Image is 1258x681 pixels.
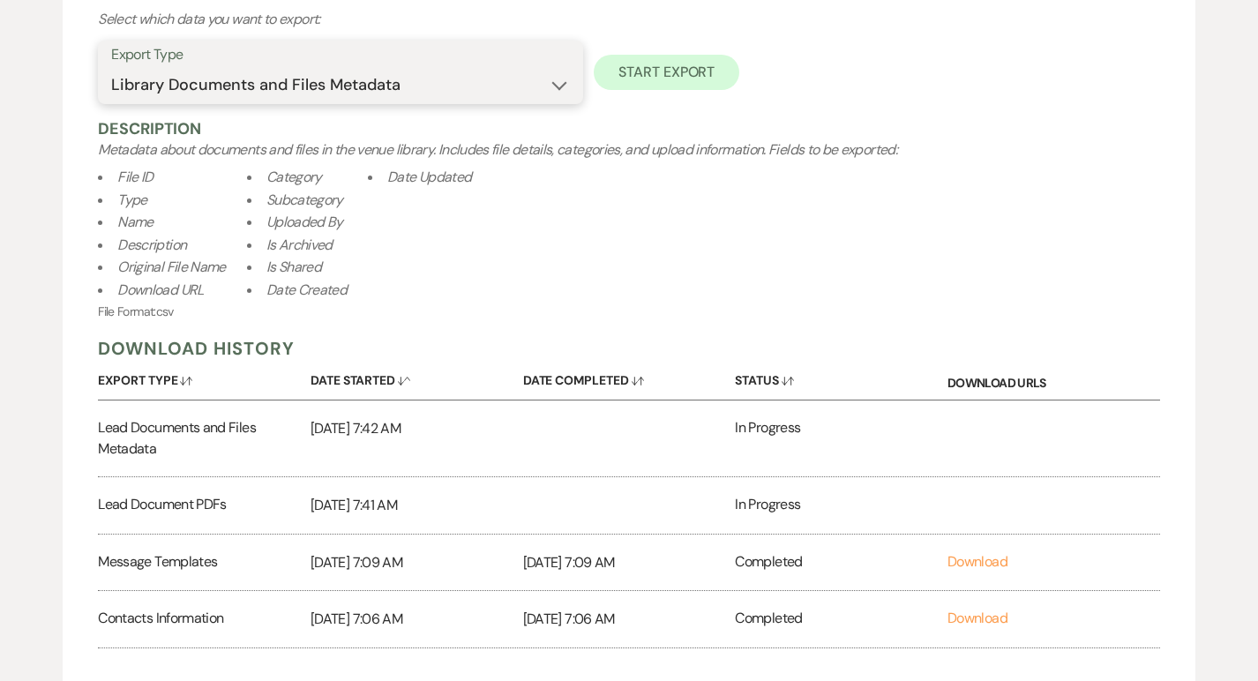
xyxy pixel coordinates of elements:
[247,234,347,257] li: Is Archived
[735,535,947,591] div: Completed
[98,234,225,257] li: Description
[735,400,947,476] div: In Progress
[247,189,347,212] li: Subcategory
[98,337,1159,360] h5: Download History
[735,477,947,534] div: In Progress
[98,591,311,647] div: Contacts Information
[368,166,471,189] li: Date Updated
[311,551,523,574] p: [DATE] 7:09 AM
[98,139,1159,303] div: Metadata about documents and files in the venue library. Includes file details, categories, and u...
[98,140,1159,303] span: Fields to be exported:
[98,189,225,212] li: Type
[247,256,347,279] li: Is Shared
[247,166,347,189] li: Category
[98,400,311,476] div: Lead Documents and Files Metadata
[311,494,523,517] p: [DATE] 7:41 AM
[311,360,523,394] button: Date Started
[311,417,523,440] p: [DATE] 7:42 AM
[98,477,311,534] div: Lead Document PDFs
[947,360,1160,400] div: Download URLs
[98,211,225,234] li: Name
[594,55,739,90] button: Start Export
[247,279,347,302] li: Date Created
[98,279,225,302] li: Download URL
[523,551,736,574] p: [DATE] 7:09 AM
[98,166,225,189] li: File ID
[523,608,736,631] p: [DATE] 7:06 AM
[947,609,1007,627] a: Download
[98,8,715,31] p: Select which data you want to export:
[247,211,347,234] li: Uploaded By
[523,360,736,394] button: Date Completed
[98,360,311,394] button: Export Type
[98,256,225,279] li: Original File Name
[947,552,1007,571] a: Download
[735,360,947,394] button: Status
[98,535,311,591] div: Message Templates
[311,608,523,631] p: [DATE] 7:06 AM
[111,42,570,68] label: Export Type
[98,303,1159,321] p: File Format: csv
[98,118,1159,139] h5: Description
[735,591,947,647] div: Completed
